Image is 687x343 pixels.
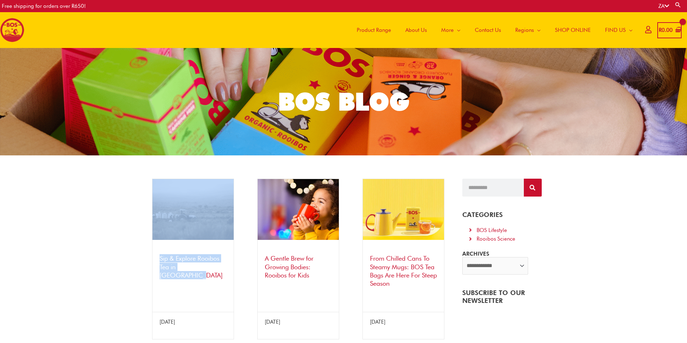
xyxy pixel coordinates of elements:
[357,19,391,41] span: Product Range
[674,1,682,8] a: Search button
[477,235,515,243] div: Rooibos Science
[477,226,507,235] div: BOS Lifestyle
[659,27,662,33] span: R
[468,235,536,243] a: Rooibos Science
[405,19,427,41] span: About Us
[147,85,540,119] h1: BOS BLOG
[398,12,434,48] a: About Us
[434,12,468,48] a: More
[657,22,682,38] a: View Shopping Cart, empty
[265,255,313,279] a: A Gentle Brew for Growing Bodies: Rooibos for Kids
[515,19,534,41] span: Regions
[548,12,598,48] a: SHOP ONLINE
[555,19,591,41] span: SHOP ONLINE
[605,19,626,41] span: FIND US
[468,226,536,235] a: BOS Lifestyle
[160,255,223,279] a: Sip & Explore Rooibos Tea in [GEOGRAPHIC_DATA]
[441,19,454,41] span: More
[160,319,175,325] span: [DATE]
[462,251,541,257] h5: ARCHIVES
[152,179,234,240] img: rooibos tea
[344,12,640,48] nav: Site Navigation
[462,211,541,219] h4: CATEGORIES
[659,27,673,33] bdi: 0.00
[370,319,385,325] span: [DATE]
[508,12,548,48] a: Regions
[258,179,339,240] img: cute little girl with cup of rooibos
[658,3,669,9] a: ZA
[475,19,501,41] span: Contact Us
[524,179,542,197] button: Search
[350,12,398,48] a: Product Range
[265,319,280,325] span: [DATE]
[462,289,541,304] h4: SUBSCRIBE TO OUR NEWSLETTER
[370,255,437,287] a: From Chilled Cans To Steamy Mugs: BOS Tea Bags Are Here For Steep Season
[468,12,508,48] a: Contact Us
[363,179,444,240] img: bos tea variety pack – the perfect rooibos gift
